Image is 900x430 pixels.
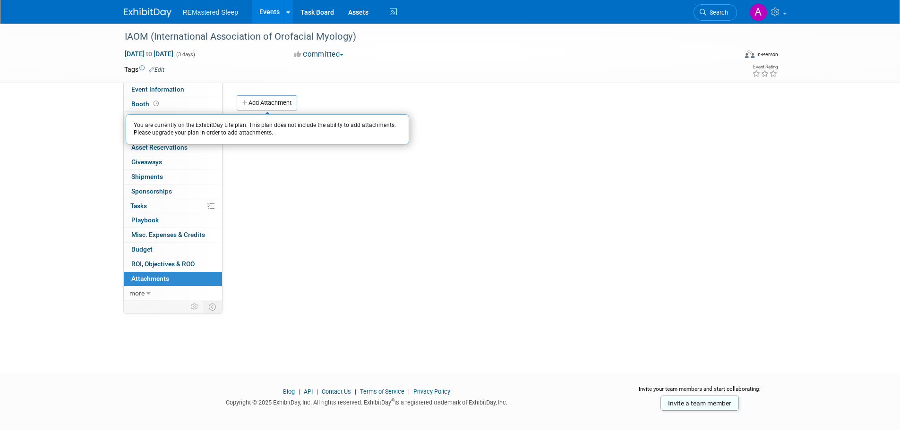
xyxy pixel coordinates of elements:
button: Committed [291,50,347,59]
a: Booth [124,97,222,111]
a: API [304,388,313,395]
div: There are currently no file attachments for this events. [237,110,769,127]
a: Event Information [124,83,222,97]
span: Asset Reservations [131,143,188,151]
a: Travel Reservations [124,126,222,140]
span: Booth [131,100,161,108]
td: Personalize Event Tab Strip [187,301,203,313]
span: | [352,388,359,395]
a: Contact Us [322,388,351,395]
a: Sponsorships [124,185,222,199]
span: more [129,289,145,297]
a: Playbook [124,213,222,228]
div: Event Rating [752,65,778,69]
span: Tasks [130,202,147,210]
span: Giveaways [131,158,162,166]
div: Copyright © 2025 ExhibitDay, Inc. All rights reserved. ExhibitDay is a registered trademark of Ex... [124,396,610,407]
a: Staff [124,112,222,126]
a: more [124,287,222,301]
a: Attachments [124,272,222,286]
span: Playbook [131,216,159,224]
span: to [145,50,154,58]
div: You are currently on the ExhibitDay Lite plan. This plan does not include the ability to add atta... [126,114,409,144]
button: Add Attachment [237,95,297,110]
span: Event Information [131,85,184,93]
div: Invite your team members and start collaborating: [624,385,776,399]
div: Event Format [681,49,779,63]
td: Tags [124,65,164,74]
span: Budget [131,245,153,253]
span: ROI, Objectives & ROO [131,260,195,268]
span: [DATE] [DATE] [124,50,174,58]
span: Shipments [131,173,163,180]
span: Booth not reserved yet [152,100,161,107]
span: Search [706,9,728,16]
span: (3 days) [175,51,195,58]
span: | [296,388,302,395]
td: Toggle Event Tabs [203,301,222,313]
a: Asset Reservations [124,141,222,155]
img: Format-Inperson.png [745,51,754,58]
div: IAOM (International Association of Orofacial Myology) [121,28,723,45]
span: Attachments [131,275,169,282]
img: ExhibitDay [124,8,171,17]
a: Privacy Policy [413,388,450,395]
a: Search [694,4,737,21]
a: Terms of Service [360,388,404,395]
span: Misc. Expenses & Credits [131,231,205,238]
sup: ® [391,398,394,403]
a: Shipments [124,170,222,184]
span: | [406,388,412,395]
a: Giveaways [124,155,222,169]
span: Sponsorships [131,187,172,195]
img: Amber Nelson [749,3,767,21]
div: In-Person [756,51,778,58]
a: Blog [283,388,295,395]
a: Misc. Expenses & Credits [124,228,222,242]
a: Edit [149,67,164,73]
span: REMastered Sleep [183,8,239,16]
a: Budget [124,243,222,257]
span: | [314,388,320,395]
a: ROI, Objectives & ROO [124,257,222,271]
a: Invite a team member [660,396,739,411]
a: Tasks [124,199,222,213]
